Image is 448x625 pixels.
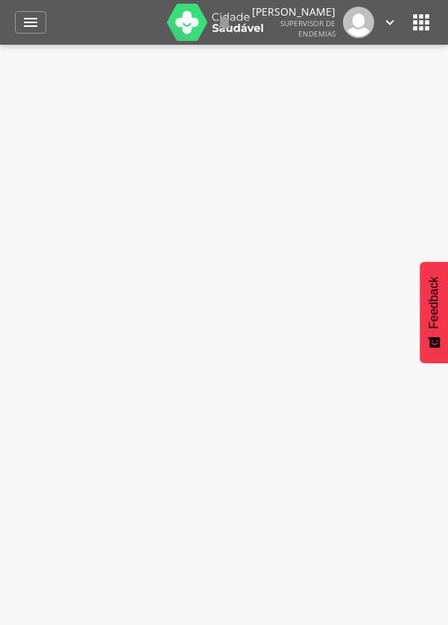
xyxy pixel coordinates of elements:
span: Supervisor de Endemias [280,18,335,39]
button: Feedback - Mostrar pesquisa [420,262,448,363]
a:  [382,7,398,38]
p: [PERSON_NAME] [252,7,335,17]
span: Feedback [427,277,441,329]
i:  [409,10,433,34]
i:  [382,14,398,31]
a:  [15,11,46,34]
i:  [215,13,233,31]
a:  [215,7,233,38]
i:  [22,13,40,31]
